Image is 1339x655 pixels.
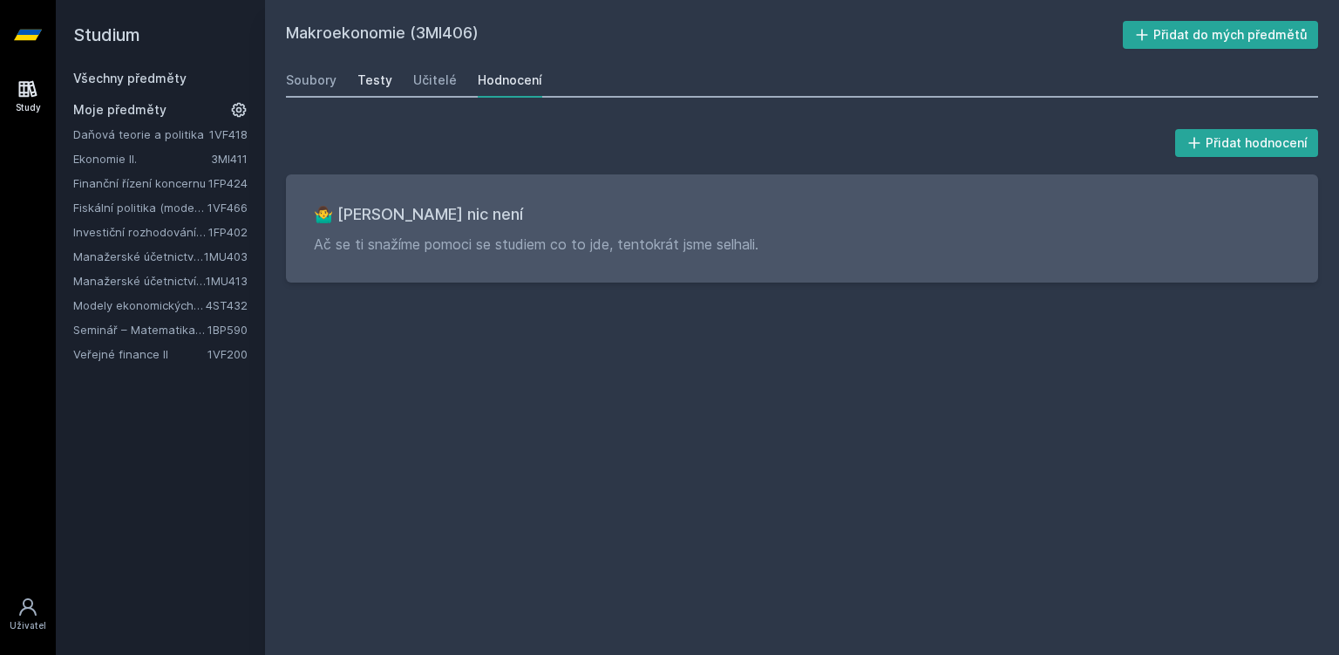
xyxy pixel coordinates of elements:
[206,274,248,288] a: 1MU413
[73,150,211,167] a: Ekonomie II.
[73,345,207,363] a: Veřejné finance II
[73,126,209,143] a: Daňová teorie a politika
[10,619,46,632] div: Uživatel
[207,201,248,215] a: 1VF466
[73,321,207,338] a: Seminář – Matematika pro finance
[286,72,336,89] div: Soubory
[314,202,1290,227] h3: 🤷‍♂️ [PERSON_NAME] nic není
[73,199,207,216] a: Fiskální politika (moderní trendy a případové studie) (anglicky)
[16,101,41,114] div: Study
[413,63,457,98] a: Učitelé
[478,72,542,89] div: Hodnocení
[73,272,206,290] a: Manažerské účetnictví pro vedlejší specializaci
[3,588,52,641] a: Uživatel
[208,176,248,190] a: 1FP424
[73,174,208,192] a: Finanční řízení koncernu
[1175,129,1319,157] button: Přidat hodnocení
[478,63,542,98] a: Hodnocení
[1123,21,1319,49] button: Přidat do mých předmětů
[204,249,248,263] a: 1MU403
[206,298,248,312] a: 4ST432
[73,297,206,314] a: Modely ekonomických a finančních časových řad
[314,234,1290,255] p: Ač se ti snažíme pomoci se studiem co to jde, tentokrát jsme selhali.
[73,223,208,241] a: Investiční rozhodování a dlouhodobé financování
[73,248,204,265] a: Manažerské účetnictví II.
[3,70,52,123] a: Study
[211,152,248,166] a: 3MI411
[207,323,248,337] a: 1BP590
[357,72,392,89] div: Testy
[208,225,248,239] a: 1FP402
[286,21,1123,49] h2: Makroekonomie (3MI406)
[413,72,457,89] div: Učitelé
[73,101,167,119] span: Moje předměty
[286,63,336,98] a: Soubory
[207,347,248,361] a: 1VF200
[357,63,392,98] a: Testy
[73,71,187,85] a: Všechny předměty
[209,127,248,141] a: 1VF418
